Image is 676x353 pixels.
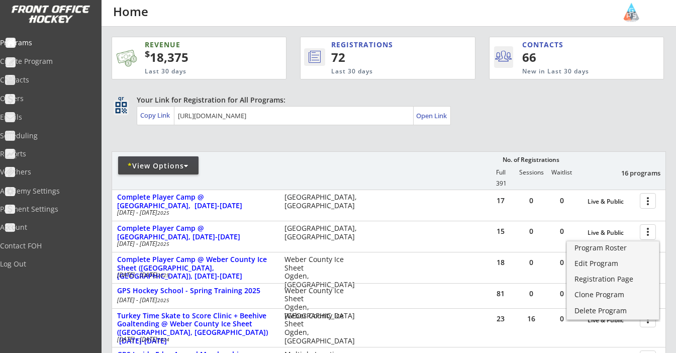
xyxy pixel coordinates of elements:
[284,224,363,241] div: [GEOGRAPHIC_DATA], [GEOGRAPHIC_DATA]
[145,67,242,76] div: Last 30 days
[486,259,516,266] div: 18
[114,100,129,115] button: qr_code
[486,290,516,297] div: 81
[547,197,577,204] div: 0
[516,290,546,297] div: 0
[588,317,635,324] div: Live & Public
[574,260,651,267] div: Edit Program
[500,156,562,163] div: No. of Registrations
[574,244,651,251] div: Program Roster
[117,224,274,241] div: Complete Player Camp @ [GEOGRAPHIC_DATA], [DATE]-[DATE]
[284,193,363,210] div: [GEOGRAPHIC_DATA], [GEOGRAPHIC_DATA]
[140,111,172,120] div: Copy Link
[546,169,576,176] div: Waitlist
[416,109,448,123] a: Open Link
[284,255,363,289] div: Weber County Ice Sheet Ogden, [GEOGRAPHIC_DATA]
[145,49,254,66] div: 18,375
[588,198,635,205] div: Live & Public
[574,291,651,298] div: Clone Program
[516,315,546,322] div: 16
[137,95,635,105] div: Your Link for Registration for All Programs:
[117,241,271,247] div: [DATE] - [DATE]
[522,67,617,76] div: New in Last 30 days
[117,312,274,345] div: Turkey Time Skate to Score Clinic + Beehive Goaltending @ Weber County Ice Sheet ([GEOGRAPHIC_DAT...
[640,193,656,209] button: more_vert
[284,287,363,320] div: Weber County Ice Sheet Ogden, [GEOGRAPHIC_DATA]
[608,168,660,178] div: 16 programs
[117,272,271,278] div: [DATE] - [DATE]
[547,290,577,297] div: 0
[547,315,577,322] div: 0
[486,197,516,204] div: 17
[567,257,659,272] a: Edit Program
[567,273,659,288] a: Registration Page
[588,229,635,236] div: Live & Public
[117,193,274,210] div: Complete Player Camp @ [GEOGRAPHIC_DATA], [DATE]-[DATE]
[574,307,651,314] div: Delete Program
[157,240,169,247] em: 2025
[118,161,199,171] div: View Options
[157,272,169,279] em: 2025
[416,112,448,120] div: Open Link
[547,259,577,266] div: 0
[574,276,651,283] div: Registration Page
[331,40,431,50] div: REGISTRATIONS
[522,40,568,50] div: CONTACTS
[486,180,516,187] div: 391
[117,210,271,216] div: [DATE] - [DATE]
[115,95,127,102] div: qr
[331,67,433,76] div: Last 30 days
[117,255,274,281] div: Complete Player Camp @ Weber County Ice Sheet ([GEOGRAPHIC_DATA], [GEOGRAPHIC_DATA]), [DATE]-[DATE]
[157,297,169,304] em: 2025
[516,197,546,204] div: 0
[640,224,656,240] button: more_vert
[284,312,363,345] div: Weber County Ice Sheet Ogden, [GEOGRAPHIC_DATA]
[486,228,516,235] div: 15
[486,315,516,322] div: 23
[567,241,659,256] a: Program Roster
[486,169,516,176] div: Full
[547,228,577,235] div: 0
[145,48,150,60] sup: $
[331,49,441,66] div: 72
[145,40,242,50] div: REVENUE
[117,336,271,342] div: [DATE] - [DATE]
[157,336,169,343] em: 2024
[522,49,584,66] div: 66
[516,228,546,235] div: 0
[516,259,546,266] div: 0
[117,287,274,295] div: GPS Hockey School - Spring Training 2025
[516,169,546,176] div: Sessions
[157,209,169,216] em: 2025
[117,297,271,303] div: [DATE] - [DATE]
